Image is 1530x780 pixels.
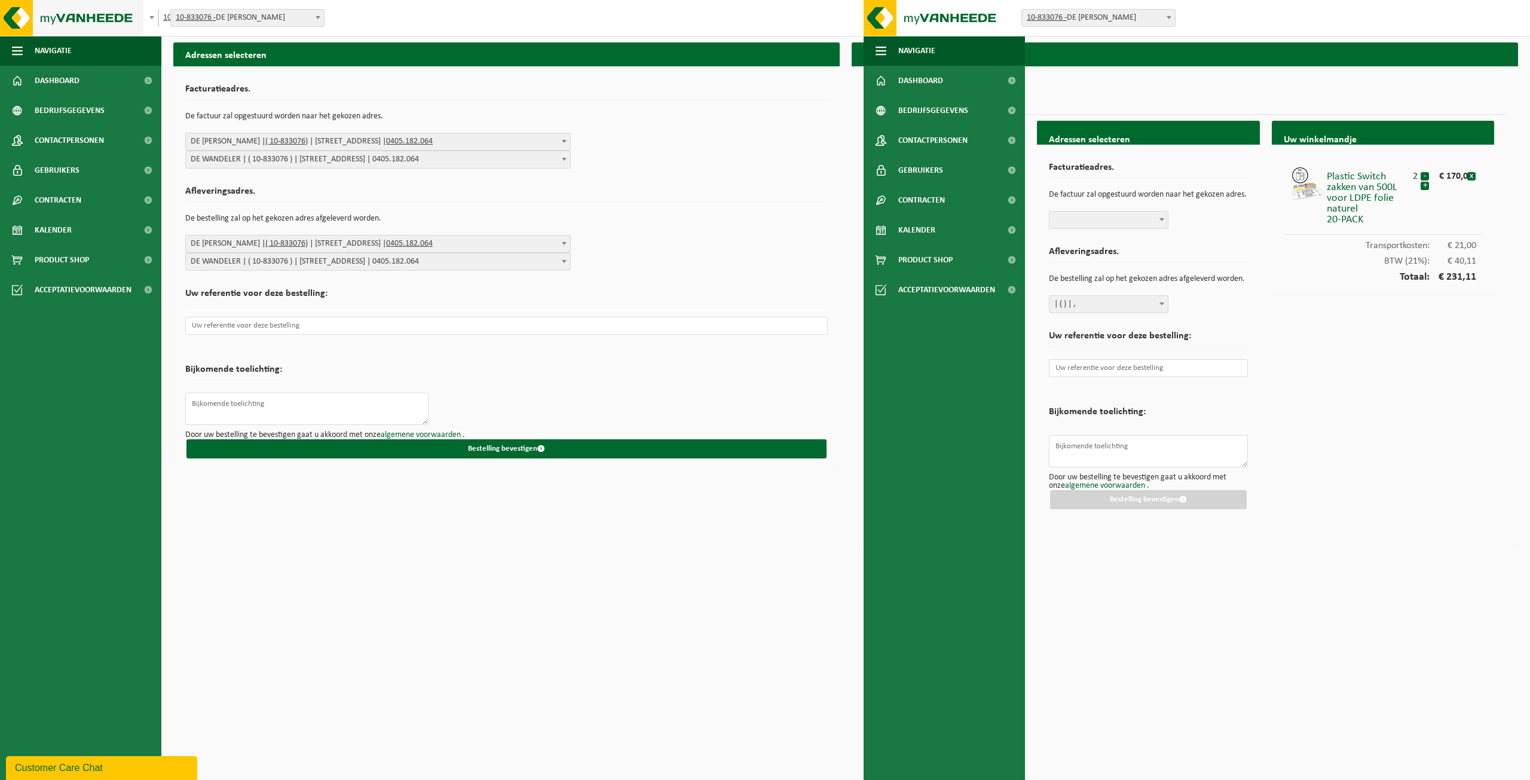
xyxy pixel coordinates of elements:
[1430,256,1476,266] span: € 40,11
[1049,407,1146,423] h2: Bijkomende toelichting:
[386,137,433,146] tcxspan: Call 0405.182.064 via 3CX
[1049,295,1168,313] span: | ( ) | ,
[1050,490,1247,509] button: Bestelling bevestigen
[1049,247,1248,263] h2: Afleveringsadres.
[1049,473,1248,490] p: Door uw bestelling te bevestigen gaat u akkoord met onze
[6,754,200,780] iframe: chat widget
[864,215,1025,245] a: Kalender
[35,275,131,305] span: Acceptatievoorwaarden
[173,42,840,66] h2: Adressen selecteren
[381,430,465,439] a: algemene voorwaarden .
[1049,163,1248,179] h2: Facturatieadres.
[898,66,943,96] span: Dashboard
[186,439,827,458] button: Bestelling bevestigen
[35,96,105,126] span: Bedrijfsgegevens
[898,126,968,155] span: Contactpersonen
[265,239,305,248] tcxspan: Call ( 10-833076 via 3CX
[1049,296,1168,313] span: | ( ) | ,
[185,289,828,305] h2: Uw referentie voor deze bestelling:
[1411,166,1421,181] div: 2
[1022,10,1175,26] span: 10-833076 - DE WANDELER - TORHOUT
[186,235,570,252] span: DE WANDELER | ( 10-833076 ) | RINGAERTSTRAAT 11, 8820 TORHOUT | 0405.182.064
[898,245,953,275] span: Product Shop
[864,96,1025,126] a: Bedrijfsgegevens
[35,215,72,245] span: Kalender
[898,185,945,215] span: Contracten
[171,10,324,26] span: 10-833076 - DE WANDELER - TORHOUT
[898,96,968,126] span: Bedrijfsgegevens
[1049,359,1248,377] input: Uw referentie voor deze bestelling
[864,245,1025,275] a: Product Shop
[186,253,570,270] span: DE WANDELER | ( 10-833076 ) | RINGAERTSTRAAT 11, 8820 TORHOUT | 0405.182.064
[898,155,943,185] span: Gebruikers
[35,66,79,96] span: Dashboard
[185,253,571,271] span: DE WANDELER | ( 10-833076 ) | RINGAERTSTRAAT 11, 8820 TORHOUT | 0405.182.064
[186,151,570,168] span: DE WANDELER | ( 10-833076 ) | RINGAERTSTRAAT 11, 8820 TORHOUT | 0405.182.064
[35,185,81,215] span: Contracten
[35,126,104,155] span: Contactpersonen
[185,431,828,439] p: Door uw bestelling te bevestigen gaat u akkoord met onze
[35,36,72,66] span: Navigatie
[163,13,203,22] tcxspan: Call 10-833076 - via 3CX
[185,317,828,335] input: Uw referentie voor deze bestelling
[1467,172,1476,181] button: x
[864,275,1025,305] a: Acceptatievoorwaarden
[185,235,571,253] span: DE WANDELER | ( 10-833076 ) | RINGAERTSTRAAT 11, 8820 TORHOUT | 0405.182.064
[1421,172,1429,181] button: -
[898,36,935,66] span: Navigatie
[1021,9,1176,27] span: 10-833076 - DE WANDELER - TORHOUT
[158,10,175,26] span: 10-833076 - DE WANDELER - TORHOUT
[1284,250,1483,266] div: BTW (21%):
[898,275,995,305] span: Acceptatievoorwaarden
[158,9,159,27] span: 10-833076 - DE WANDELER - TORHOUT
[898,215,935,245] span: Kalender
[185,133,571,151] span: DE WANDELER | ( 10-833076 ) | RINGAERTSTRAAT 11, 8820 TORHOUT | 0405.182.064
[1037,127,1260,154] h2: Adressen selecteren
[1049,331,1248,347] h2: Uw referentie voor deze bestelling:
[1049,269,1248,289] p: De bestelling zal op het gekozen adres afgeleverd worden.
[186,133,570,150] span: DE WANDELER | ( 10-833076 ) | RINGAERTSTRAAT 11, 8820 TORHOUT | 0405.182.064
[1421,182,1429,190] button: +
[1272,127,1495,154] h2: Uw winkelmandje
[1049,185,1248,205] p: De factuur zal opgestuurd worden naar het gekozen adres.
[185,209,828,229] p: De bestelling zal op het gekozen adres afgeleverd worden.
[1284,266,1483,283] div: Totaal:
[35,245,89,275] span: Product Shop
[864,126,1025,155] a: Contactpersonen
[1284,235,1483,250] div: Transportkosten:
[1430,272,1476,283] span: € 231,11
[1430,241,1476,250] span: € 21,00
[1439,166,1467,181] div: € 170,00
[864,66,1025,96] a: Dashboard
[170,9,325,27] span: 10-833076 - DE WANDELER - TORHOUT
[185,106,828,127] p: De factuur zal opgestuurd worden naar het gekozen adres.
[864,155,1025,185] a: Gebruikers
[864,185,1025,215] a: Contracten
[185,186,828,203] h2: Afleveringsadres.
[386,239,433,248] tcxspan: Call 0405.182.064 via 3CX
[265,137,305,146] tcxspan: Call ( 10-833076 via 3CX
[1065,481,1149,490] a: algemene voorwaarden .
[852,42,1518,66] h2: Uw winkelmandje
[864,36,1025,66] button: Navigatie
[1027,13,1067,22] tcxspan: Call 10-833076 - via 3CX
[35,155,79,185] span: Gebruikers
[185,365,282,381] h2: Bijkomende toelichting:
[185,84,828,100] h2: Facturatieadres.
[176,13,216,22] tcxspan: Call 10-833076 - via 3CX
[1290,166,1326,201] img: 01-999961
[185,151,571,169] span: DE WANDELER | ( 10-833076 ) | RINGAERTSTRAAT 11, 8820 TORHOUT | 0405.182.064
[1327,166,1411,225] div: Plastic Switch zakken van 500L voor LDPE folie naturel 20-PACK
